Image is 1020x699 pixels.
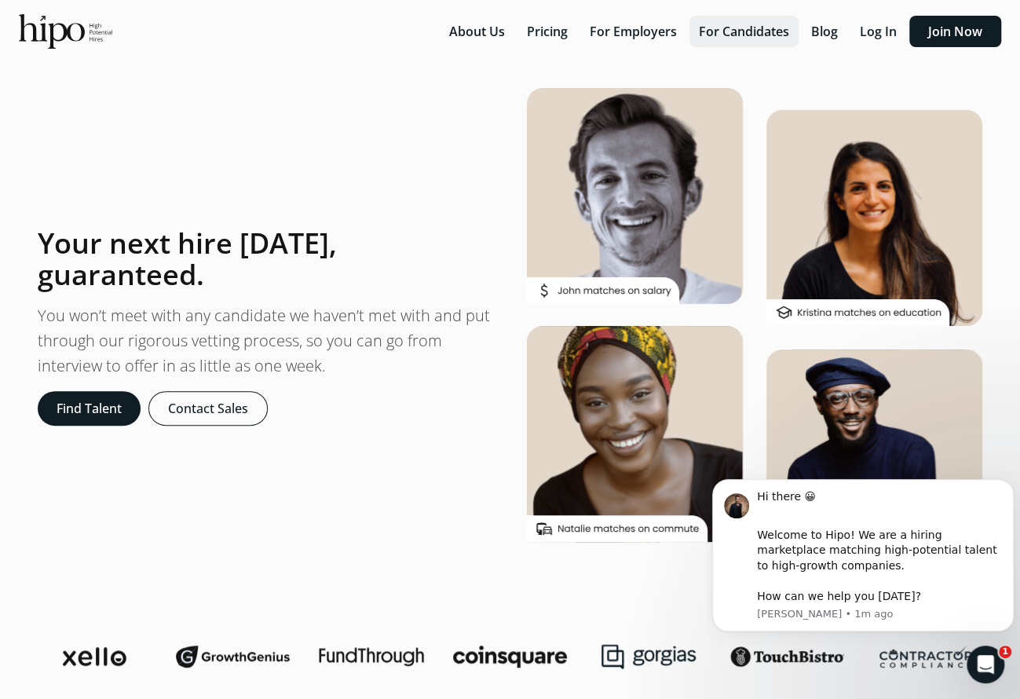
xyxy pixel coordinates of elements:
[148,391,268,426] button: Contact Sales
[580,16,686,47] button: For Employers
[517,23,580,40] a: Pricing
[999,646,1011,658] span: 1
[730,644,843,669] img: touchbistro-logo
[38,303,498,379] p: You won’t meet with any candidate we haven’t met with and put through our rigorous vetting proces...
[176,641,289,672] img: growthgenius-logo
[689,23,802,40] a: For Candidates
[601,644,696,669] img: gorgias-logo
[802,23,850,40] a: Blog
[527,88,982,565] img: landing-image
[38,391,141,426] button: Find Talent
[38,228,498,291] h1: Your next hire [DATE], guaranteed.
[967,646,1004,683] iframe: Intercom live chat
[580,23,689,40] a: For Employers
[440,23,517,40] a: About Us
[319,647,424,666] img: fundthrough-logo
[440,16,514,47] button: About Us
[802,16,847,47] button: Blog
[63,647,126,666] img: xello-logo
[850,16,906,47] button: Log In
[453,646,566,668] img: coinsquare-logo
[19,14,112,49] img: official-logo
[517,16,577,47] button: Pricing
[879,646,972,668] img: contractor-compliance-logo
[706,456,1020,657] iframe: Intercom notifications message
[909,23,1001,40] a: Join Now
[909,16,1001,47] button: Join Now
[850,23,909,40] a: Log In
[689,16,799,47] button: For Candidates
